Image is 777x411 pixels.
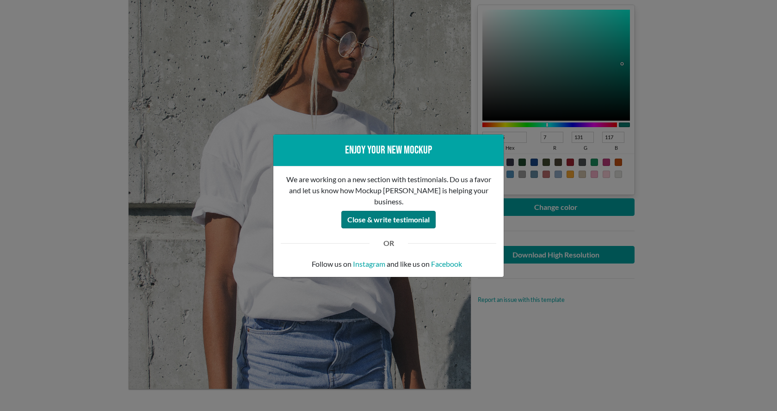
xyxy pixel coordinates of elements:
[353,258,385,270] a: Instagram
[341,211,436,228] button: Close & write testimonial
[341,212,436,221] a: Close & write testimonial
[281,258,496,270] p: Follow us on and like us on
[431,258,462,270] a: Facebook
[376,238,401,249] div: OR
[281,174,496,207] p: We are working on a new section with testimonials. Do us a favor and let us know how Mockup [PERS...
[281,142,496,159] div: Enjoy your new mockup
